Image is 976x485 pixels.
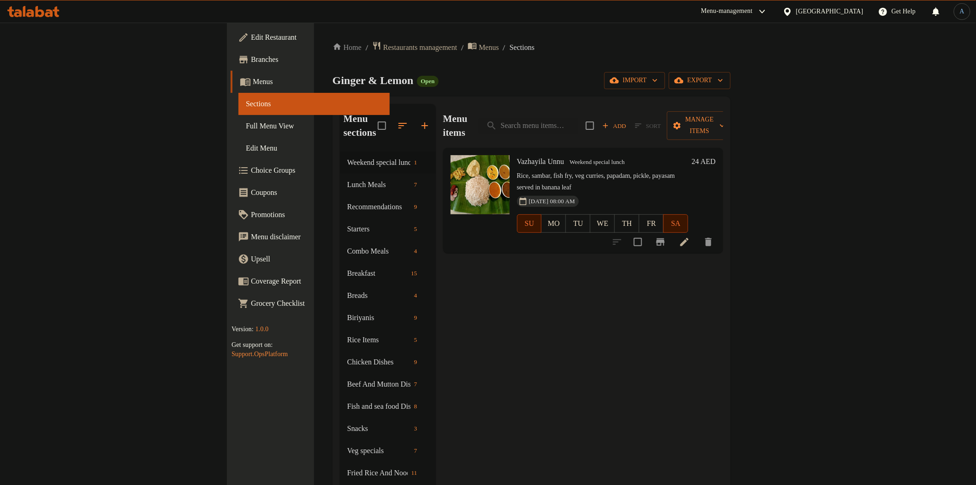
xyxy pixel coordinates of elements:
[796,6,863,17] div: [GEOGRAPHIC_DATA]
[256,326,269,333] span: 1.0.0
[411,401,421,412] div: items
[347,179,411,190] div: Lunch Meals
[347,379,411,390] div: Beef And Mutton Dishes
[251,54,382,65] span: Branches
[411,246,421,257] div: items
[347,268,407,279] div: Breakfast
[347,290,411,301] span: Breads
[411,336,421,345] span: 5
[340,373,436,395] div: Beef And Mutton Dishes7
[414,115,436,137] button: Add section
[479,42,499,53] span: Menus
[566,157,629,168] div: Weekend special lunch
[525,197,579,206] span: [DATE] 08:00 AM
[541,214,566,233] button: MO
[333,41,731,54] nav: breadcrumb
[251,165,382,176] span: Choice Groups
[232,351,288,358] a: Support.OpsPlatform
[251,298,382,309] span: Grocery Checklist
[679,236,690,248] a: Edit menu item
[614,214,639,233] button: TH
[231,71,390,93] a: Menus
[251,32,382,43] span: Edit Restaurant
[417,76,438,87] div: Open
[340,307,436,329] div: Biriyanis9
[232,341,273,348] span: Get support on:
[347,312,411,323] span: Biriyanis
[604,72,665,89] button: import
[340,196,436,218] div: Recommendations9
[340,152,436,174] div: Weekend special lunch1
[411,158,421,167] span: 1
[347,334,411,346] div: Rice Items
[251,209,382,220] span: Promotions
[232,326,254,333] span: Version:
[231,26,390,48] a: Edit Restaurant
[510,42,535,53] span: Sections
[643,217,660,230] span: FR
[674,114,725,137] span: Manage items
[479,118,578,134] input: search
[411,201,421,212] div: items
[411,424,421,433] span: 3
[411,290,421,301] div: items
[411,157,421,168] div: items
[347,357,411,368] span: Chicken Dishes
[238,93,390,115] a: Sections
[411,445,421,456] div: items
[340,351,436,373] div: Chicken Dishes9
[347,246,411,257] span: Combo Meals
[347,467,408,479] div: Fried Rice And Noodles
[408,469,421,478] span: 11
[451,155,510,214] img: Vazhayila Unnu
[619,217,636,230] span: TH
[417,77,438,85] span: Open
[443,112,468,139] h2: Menu items
[231,226,390,248] a: Menu disclaimer
[411,423,421,434] div: items
[340,462,436,484] div: Fried Rice And Noodles11
[251,187,382,198] span: Coupons
[639,214,664,233] button: FR
[340,218,436,240] div: Starters5
[411,181,421,189] span: 7
[600,119,629,133] button: Add
[411,358,421,367] span: 9
[407,269,421,278] span: 15
[411,402,421,411] span: 8
[411,247,421,256] span: 4
[340,329,436,351] div: Rice Items5
[340,440,436,462] div: Veg specials7
[667,111,732,140] button: Manage items
[340,174,436,196] div: Lunch Meals7
[231,204,390,226] a: Promotions
[340,285,436,307] div: Breads4
[411,225,421,234] span: 5
[517,170,688,194] p: Rice, sambar, fish fry, veg curries, papadam, pickle, payasam served in banana leaf
[411,203,421,212] span: 9
[251,231,382,242] span: Menu disclaimer
[697,231,720,253] button: delete
[411,314,421,322] span: 9
[253,76,382,87] span: Menus
[238,115,390,137] a: Full Menu View
[663,214,688,233] button: SA
[231,159,390,182] a: Choice Groups
[411,312,421,323] div: items
[231,270,390,292] a: Coverage Report
[612,75,658,86] span: import
[372,116,392,135] span: Select all sections
[347,201,411,212] div: Recommendations
[347,423,411,434] span: Snacks
[347,224,411,235] span: Starters
[649,231,672,253] button: Branch-specific-item
[590,214,615,233] button: WE
[383,42,457,53] span: Restaurants management
[231,292,390,315] a: Grocery Checklist
[411,380,421,389] span: 7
